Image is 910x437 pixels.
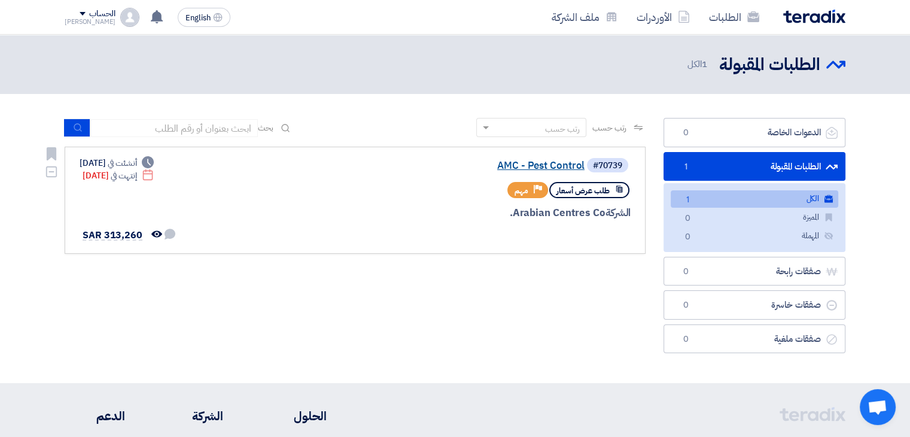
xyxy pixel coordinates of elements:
[515,185,528,196] span: مهم
[699,3,769,31] a: الطلبات
[111,169,136,182] span: إنتهت في
[185,14,211,22] span: English
[83,169,154,182] div: [DATE]
[671,227,838,245] a: المهملة
[258,122,273,134] span: بحث
[678,161,693,173] span: 1
[678,299,693,311] span: 0
[783,10,845,23] img: Teradix logo
[702,57,707,71] span: 1
[678,333,693,345] span: 0
[345,160,585,171] a: AMC - Pest Control
[664,324,845,354] a: صفقات ملغية0
[80,157,154,169] div: [DATE]
[719,53,820,77] h2: الطلبات المقبولة
[178,8,230,27] button: English
[542,3,627,31] a: ملف الشركة
[664,152,845,181] a: الطلبات المقبولة1
[108,157,136,169] span: أنشئت في
[592,122,626,134] span: رتب حسب
[259,407,327,425] li: الحلول
[89,9,115,19] div: الحساب
[678,266,693,278] span: 0
[664,290,845,320] a: صفقات خاسرة0
[83,228,142,242] span: SAR 313,260
[545,123,580,135] div: رتب حسب
[90,119,258,137] input: ابحث بعنوان أو رقم الطلب
[556,185,610,196] span: طلب عرض أسعار
[605,205,631,220] span: الشركة
[664,118,845,147] a: الدعوات الخاصة0
[593,162,622,170] div: #70739
[161,407,223,425] li: الشركة
[65,407,125,425] li: الدعم
[65,19,115,25] div: [PERSON_NAME]
[680,231,695,244] span: 0
[343,205,631,221] div: Arabian Centres Co.
[671,209,838,226] a: المميزة
[687,57,710,71] span: الكل
[120,8,139,27] img: profile_test.png
[680,194,695,207] span: 1
[860,389,896,425] a: Open chat
[678,127,693,139] span: 0
[627,3,699,31] a: الأوردرات
[671,190,838,208] a: الكل
[664,257,845,286] a: صفقات رابحة0
[680,213,695,225] span: 0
